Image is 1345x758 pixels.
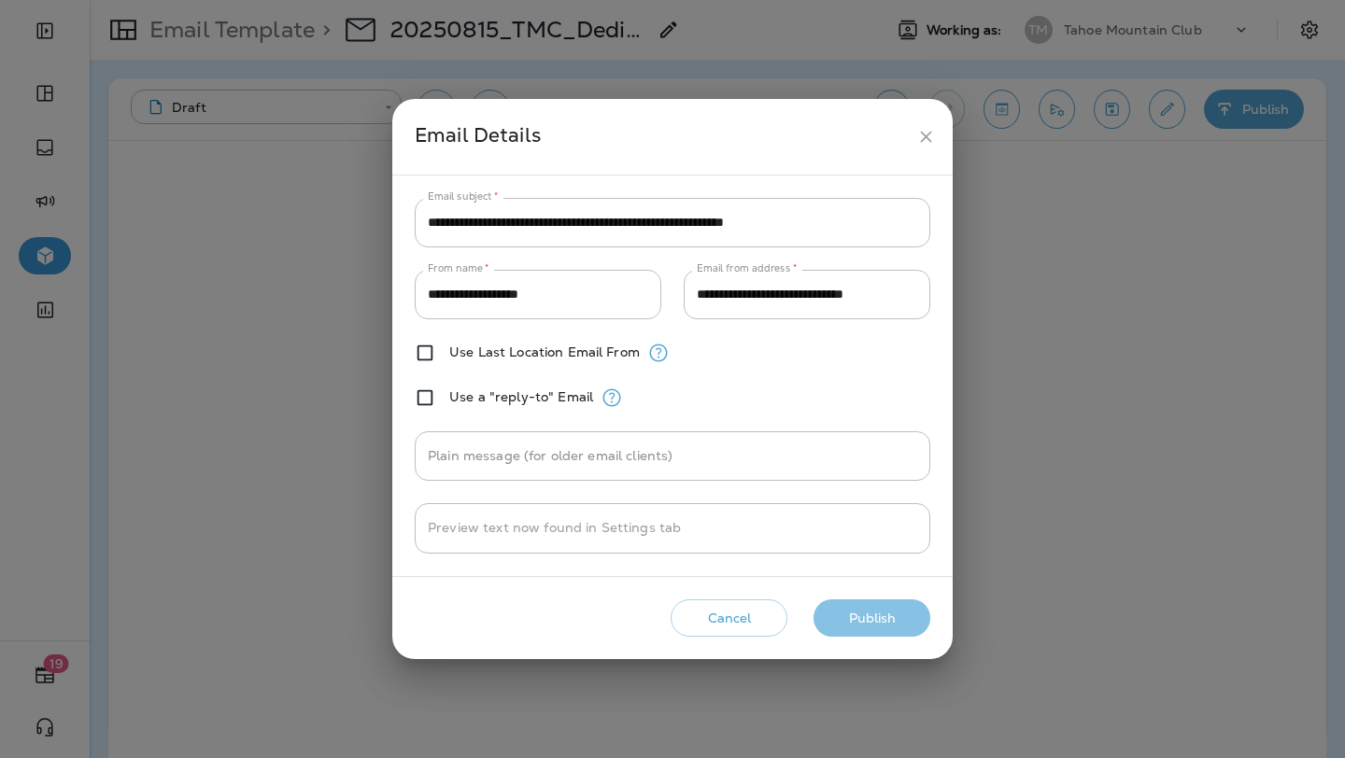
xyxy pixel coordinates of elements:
label: Use Last Location Email From [449,344,640,359]
label: From name [428,261,489,275]
label: Email from address [697,261,797,275]
label: Email subject [428,189,499,204]
button: Cancel [671,599,787,638]
button: Publish [814,599,930,638]
button: close [909,119,943,154]
label: Use a "reply-to" Email [449,389,593,404]
div: Email Details [415,119,909,154]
